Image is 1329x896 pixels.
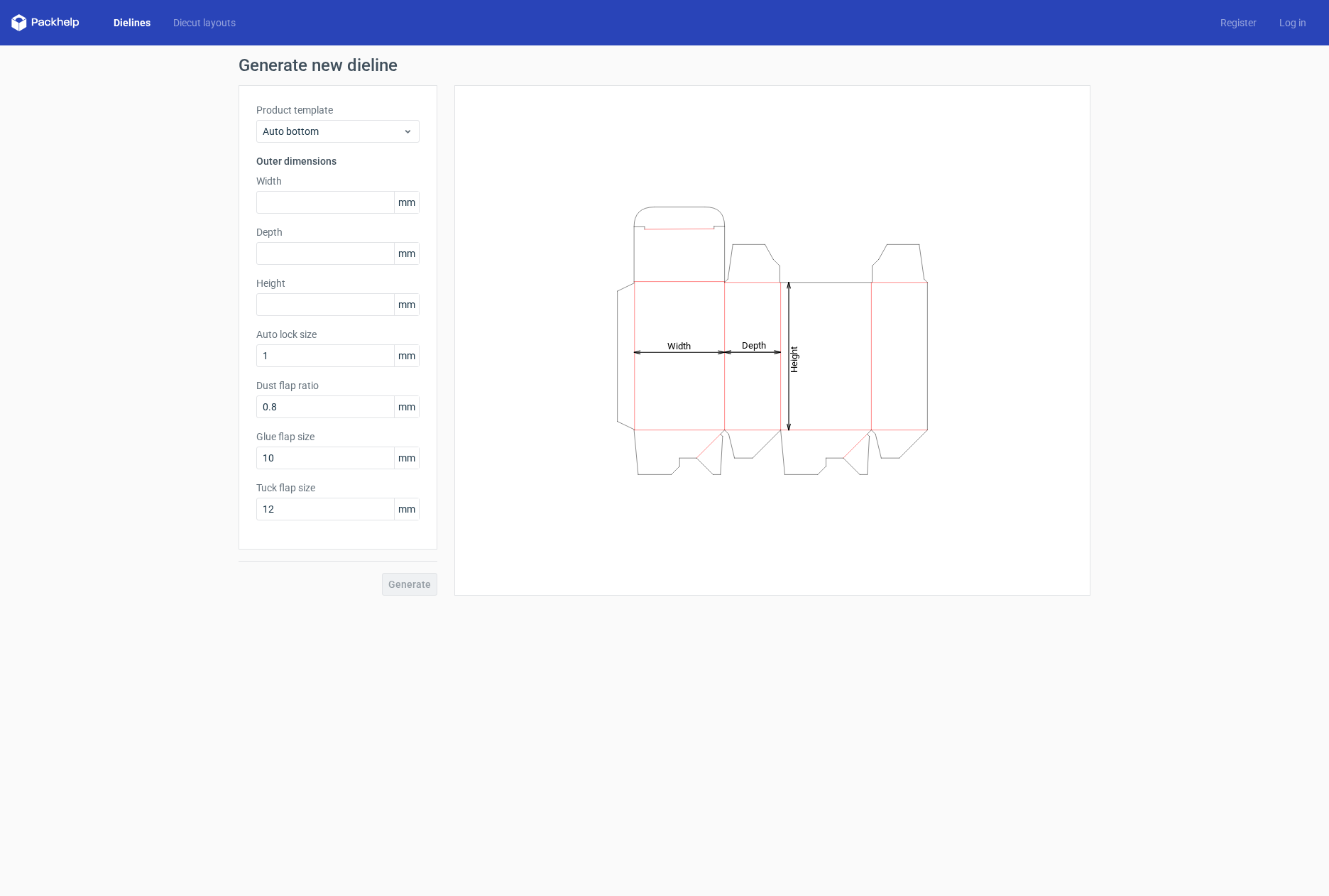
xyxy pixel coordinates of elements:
label: Dust flap ratio [256,378,420,393]
label: Auto lock size [256,327,420,342]
a: Diecut layouts [162,16,247,30]
span: mm [394,345,419,366]
tspan: Height [789,346,799,372]
label: Product template [256,103,420,117]
label: Glue flap size [256,430,420,444]
span: Auto bottom [263,124,403,138]
label: Height [256,276,420,290]
label: Tuck flap size [256,481,420,495]
span: mm [394,243,419,264]
span: mm [394,396,419,417]
a: Dielines [102,16,162,30]
a: Log in [1268,16,1318,30]
a: Register [1209,16,1268,30]
span: mm [394,498,419,520]
tspan: Width [667,340,691,351]
label: Depth [256,225,420,239]
h1: Generate new dieline [239,57,1090,74]
tspan: Depth [742,340,766,351]
label: Width [256,174,420,188]
span: mm [394,192,419,213]
h3: Outer dimensions [256,154,420,168]
span: mm [394,447,419,469]
span: mm [394,294,419,315]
